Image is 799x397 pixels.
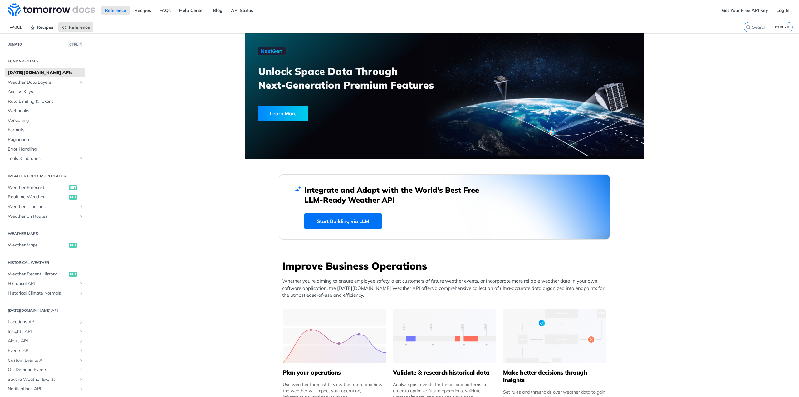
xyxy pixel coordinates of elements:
span: Reference [69,24,90,30]
button: Show subpages for Historical API [79,281,84,286]
a: Formats [5,125,85,135]
span: Weather on Routes [8,213,77,220]
span: Custom Events API [8,357,77,364]
a: Alerts APIShow subpages for Alerts API [5,336,85,346]
img: a22d113-group-496-32x.svg [503,309,606,363]
span: Historical Climate Normals [8,290,77,296]
a: Weather Forecastget [5,183,85,192]
div: Learn More [258,106,308,121]
span: v4.0.1 [6,22,25,32]
span: Weather Data Layers [8,79,77,86]
span: Realtime Weather [8,194,67,200]
button: Show subpages for Historical Climate Normals [79,291,84,296]
img: Tomorrow.io Weather API Docs [8,3,95,16]
h2: Fundamentals [5,58,85,64]
h2: Weather Forecast & realtime [5,173,85,179]
a: Weather on RoutesShow subpages for Weather on Routes [5,212,85,221]
span: get [69,185,77,190]
img: 39565e8-group-4962x.svg [283,309,386,363]
button: Show subpages for Alerts API [79,339,84,344]
button: Show subpages for Locations API [79,320,84,325]
a: Notifications APIShow subpages for Notifications API [5,384,85,394]
a: Events APIShow subpages for Events API [5,346,85,355]
a: Historical APIShow subpages for Historical API [5,279,85,288]
a: Get Your Free API Key [718,6,772,15]
a: Severe Weather EventsShow subpages for Severe Weather Events [5,375,85,384]
span: Recipes [37,24,53,30]
span: Rate Limiting & Tokens [8,98,84,105]
a: Custom Events APIShow subpages for Custom Events API [5,356,85,365]
a: Blog [209,6,226,15]
span: Weather Maps [8,242,67,248]
button: Show subpages for Custom Events API [79,358,84,363]
a: Insights APIShow subpages for Insights API [5,327,85,336]
kbd: CTRL-K [773,24,791,30]
a: Historical Climate NormalsShow subpages for Historical Climate Normals [5,289,85,298]
span: get [69,243,77,248]
h2: [DATE][DOMAIN_NAME] API [5,308,85,313]
a: FAQs [156,6,174,15]
a: Weather TimelinesShow subpages for Weather Timelines [5,202,85,211]
span: On-Demand Events [8,367,77,373]
a: Tools & LibrariesShow subpages for Tools & Libraries [5,154,85,163]
a: Start Building via LLM [304,213,382,229]
button: Show subpages for Insights API [79,329,84,334]
button: JUMP TOCTRL-/ [5,40,85,49]
span: Insights API [8,329,77,335]
span: Historical API [8,280,77,287]
a: Weather Recent Historyget [5,270,85,279]
span: get [69,195,77,200]
h3: Unlock Space Data Through Next-Generation Premium Features [258,64,451,92]
a: Recipes [131,6,154,15]
span: Tools & Libraries [8,156,77,162]
span: Notifications API [8,386,77,392]
a: Versioning [5,116,85,125]
span: Access Keys [8,89,84,95]
svg: Search [746,25,751,30]
button: Show subpages for Weather on Routes [79,214,84,219]
span: Severe Weather Events [8,376,77,383]
span: Weather Timelines [8,204,77,210]
a: Log In [773,6,793,15]
a: Realtime Weatherget [5,192,85,202]
p: Whether you’re aiming to ensure employee safety, alert customers of future weather events, or inc... [282,278,610,299]
img: 13d7ca0-group-496-2.svg [393,309,496,363]
button: Show subpages for Severe Weather Events [79,377,84,382]
span: Weather Recent History [8,271,67,277]
h2: Integrate and Adapt with the World’s Best Free LLM-Ready Weather API [304,185,488,205]
a: Rate Limiting & Tokens [5,97,85,106]
span: CTRL-/ [68,42,82,47]
button: Show subpages for Weather Data Layers [79,80,84,85]
button: Show subpages for On-Demand Events [79,367,84,372]
a: Reference [58,22,93,32]
button: Show subpages for Events API [79,348,84,353]
h2: Historical Weather [5,260,85,265]
a: Pagination [5,135,85,144]
a: Locations APIShow subpages for Locations API [5,317,85,327]
a: Webhooks [5,106,85,116]
a: Recipes [27,22,57,32]
a: Help Center [176,6,208,15]
img: NextGen [258,47,286,55]
button: Show subpages for Weather Timelines [79,204,84,209]
span: Formats [8,127,84,133]
h3: Improve Business Operations [282,259,610,273]
span: Alerts API [8,338,77,344]
span: Versioning [8,117,84,124]
span: get [69,272,77,277]
h2: Weather Maps [5,231,85,236]
a: Learn More [258,106,413,121]
h5: Plan your operations [283,369,386,376]
a: Weather Mapsget [5,241,85,250]
span: Webhooks [8,108,84,114]
h5: Validate & research historical data [393,369,496,376]
a: Access Keys [5,87,85,97]
span: Pagination [8,136,84,143]
span: Error Handling [8,146,84,152]
a: API Status [228,6,257,15]
button: Show subpages for Tools & Libraries [79,156,84,161]
a: Error Handling [5,145,85,154]
span: Locations API [8,319,77,325]
span: [DATE][DOMAIN_NAME] APIs [8,70,84,76]
span: Weather Forecast [8,185,67,191]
